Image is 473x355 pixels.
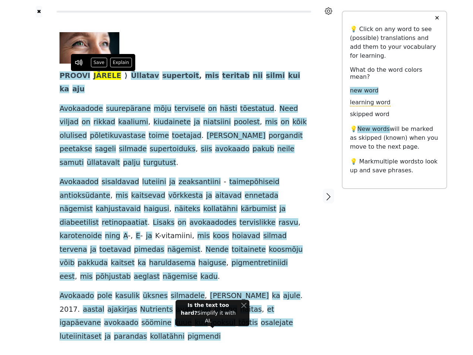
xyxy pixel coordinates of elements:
[201,131,204,141] span: .
[178,218,187,227] span: on
[110,191,112,200] span: ,
[125,71,128,81] span: ⟩
[143,158,176,168] span: turgutust
[224,177,226,187] span: -
[59,318,101,328] span: igapäevane
[105,231,120,241] span: ning
[134,272,160,281] span: aeglast
[153,118,191,127] span: kiudainete
[205,71,219,81] span: mis
[147,218,150,227] span: .
[274,104,276,114] span: .
[279,204,286,214] span: ja
[142,177,166,187] span: luteiini
[102,177,139,187] span: sisaldavad
[78,305,80,314] span: .
[190,218,236,227] span: avokaadodes
[220,104,237,114] span: hästi
[215,145,249,154] span: avokaado
[102,218,147,227] span: retinopaatiat
[174,318,192,328] span: kuue
[171,291,205,301] span: silmadele
[265,118,278,127] span: mis
[234,118,260,127] span: poolest
[350,157,439,175] p: 💡 Mark to look up and save phrases.
[80,272,93,281] span: mis
[194,118,200,127] span: ja
[181,302,229,316] strong: Is the text too hard?
[96,272,131,281] span: põhjustab
[232,245,266,254] span: toitainete
[279,218,298,227] span: rasvu
[199,71,202,81] span: ,
[241,301,246,309] button: Close
[269,245,303,254] span: koosmõju
[134,245,164,254] span: pimedas
[350,125,439,151] p: 💡 will be marked as skipped (known) when you move to the next page.
[154,104,171,114] span: mõju
[252,145,274,154] span: pakub
[36,6,42,17] button: ✖
[266,71,285,81] span: silmi
[87,158,120,168] span: üllatavalt
[75,272,77,281] span: ,
[205,291,207,301] span: ,
[172,131,201,141] span: toetajad
[59,231,102,241] span: karotenoide
[153,218,175,227] span: Lisaks
[59,177,98,187] span: Avokaadod
[90,131,146,141] span: põletikuvastase
[93,118,115,127] span: rikkad
[215,191,242,200] span: aitavad
[198,258,226,268] span: haiguse
[93,71,121,81] span: JÄRELE
[176,158,178,168] span: .
[201,145,212,154] span: siis
[350,87,378,95] span: new word
[149,258,195,268] span: haruldasema
[83,305,104,314] span: aastal
[280,118,289,127] span: on
[59,245,87,254] span: tervena
[155,231,192,241] span: K-vitamiini
[130,231,133,241] span: ,
[241,204,276,214] span: kärbumist
[91,58,107,67] button: Save
[283,291,300,301] span: ajule
[142,318,171,328] span: söömine
[104,318,138,328] span: avokaado
[203,118,231,127] span: niatsiini
[195,145,198,154] span: ,
[350,99,391,106] span: learning word
[210,291,269,301] span: [PERSON_NAME]
[59,291,94,301] span: Avokaado
[350,25,439,60] p: 💡 Click on any word to see (possible) translations and add them to your vocabulary for learning.
[96,204,141,214] span: kahjustavaid
[192,231,194,241] span: ,
[168,191,203,200] span: võrkkesta
[169,204,171,214] span: ,
[97,291,112,301] span: pole
[59,158,84,168] span: samuti
[231,258,287,268] span: pigmentretiniidi
[140,231,143,241] span: -
[59,272,75,281] span: eest
[148,118,150,127] span: ,
[260,118,262,127] span: ,
[59,332,102,341] span: luteiinitaset
[136,231,140,241] span: E
[292,118,307,127] span: kõik
[200,245,203,254] span: .
[59,305,78,314] span: 2017
[118,118,148,127] span: kaaliumi
[232,231,260,241] span: hoiavad
[116,191,128,200] span: mis
[430,11,444,25] button: ✕
[131,191,165,200] span: kaitsevad
[114,332,147,341] span: parandas
[178,177,221,187] span: zeaksantiini
[59,218,99,227] span: diabeetilist
[272,291,280,301] span: ka
[263,231,286,241] span: silmad
[106,104,151,114] span: suurepärane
